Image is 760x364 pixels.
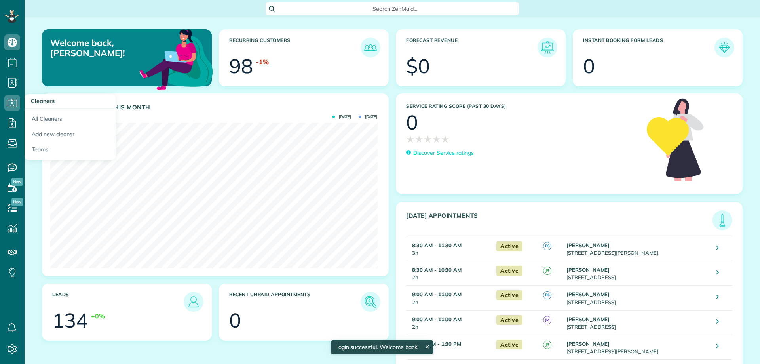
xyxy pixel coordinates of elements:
[412,242,462,248] strong: 8:30 AM - 11:30 AM
[496,241,522,251] span: Active
[406,310,492,335] td: 2h
[566,267,610,273] strong: [PERSON_NAME]
[716,40,732,55] img: icon_form_leads-04211a6a04a5b2264e4ee56bc0799ec3eb69b7e499cbb523a139df1d13a81ae0.png
[432,132,441,146] span: ★
[424,132,432,146] span: ★
[25,127,116,142] a: Add new cleaner
[229,311,241,330] div: 0
[540,40,555,55] img: icon_forecast_revenue-8c13a41c7ed35a8dcfafea3cbb826a0462acb37728057bba2d056411b612bbbe.png
[186,294,201,310] img: icon_leads-1bed01f49abd5b7fead27621c3d59655bb73ed531f8eeb49469d10e621d6b896.png
[564,286,710,310] td: [STREET_ADDRESS]
[406,112,418,132] div: 0
[229,292,361,312] h3: Recent unpaid appointments
[543,316,551,324] span: JM
[564,261,710,286] td: [STREET_ADDRESS]
[363,294,378,310] img: icon_unpaid_appointments-47b8ce3997adf2238b356f14209ab4cced10bd1f174958f3ca8f1d0dd7fffeee.png
[714,212,730,228] img: icon_todays_appointments-901f7ab196bb0bea1936b74009e4eb5ffbc2d2711fa7634e0d609ed5ef32b18b.png
[566,291,610,297] strong: [PERSON_NAME]
[406,335,492,359] td: 2h 30
[583,56,595,76] div: 0
[229,38,361,57] h3: Recurring Customers
[413,149,474,157] p: Discover Service ratings
[406,56,430,76] div: $0
[564,335,710,359] td: [STREET_ADDRESS][PERSON_NAME]
[91,312,105,321] div: +0%
[330,340,433,354] div: Login successful. Welcome back!
[412,267,462,273] strong: 8:30 AM - 10:30 AM
[566,242,610,248] strong: [PERSON_NAME]
[138,20,215,97] img: dashboard_welcome-42a62b7d889689a78055ac9021e634bf52bae3f8056760290aed330b23ab8690.png
[496,315,522,325] span: Active
[11,178,23,186] span: New
[50,38,158,59] p: Welcome back, [PERSON_NAME]!
[52,311,88,330] div: 134
[406,212,712,230] h3: [DATE] Appointments
[496,340,522,350] span: Active
[406,38,538,57] h3: Forecast Revenue
[496,266,522,276] span: Active
[229,56,253,76] div: 98
[406,286,492,310] td: 2h
[583,38,714,57] h3: Instant Booking Form Leads
[566,316,610,322] strong: [PERSON_NAME]
[406,261,492,286] td: 2h
[543,341,551,349] span: JR
[406,149,474,157] a: Discover Service ratings
[332,115,351,119] span: [DATE]
[11,198,23,206] span: New
[564,310,710,335] td: [STREET_ADDRESS]
[415,132,424,146] span: ★
[441,132,450,146] span: ★
[412,341,461,347] strong: 11:00 AM - 1:30 PM
[406,103,639,109] h3: Service Rating score (past 30 days)
[412,316,462,322] strong: 9:00 AM - 11:00 AM
[52,104,380,111] h3: Actual Revenue this month
[256,57,269,67] div: -1%
[564,236,710,261] td: [STREET_ADDRESS][PERSON_NAME]
[543,267,551,275] span: JR
[412,291,462,297] strong: 9:00 AM - 11:00 AM
[25,142,116,160] a: Teams
[25,109,116,127] a: All Cleaners
[566,341,610,347] strong: [PERSON_NAME]
[31,97,55,105] span: Cleaners
[406,132,415,146] span: ★
[363,40,378,55] img: icon_recurring_customers-cf858462ba22bcd05b5a5880d41d6543d210077de5bb9ebc9590e49fd87d84ed.png
[543,291,551,299] span: BC
[543,242,551,250] span: BS
[406,236,492,261] td: 3h
[496,290,522,300] span: Active
[359,115,377,119] span: [DATE]
[52,292,184,312] h3: Leads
